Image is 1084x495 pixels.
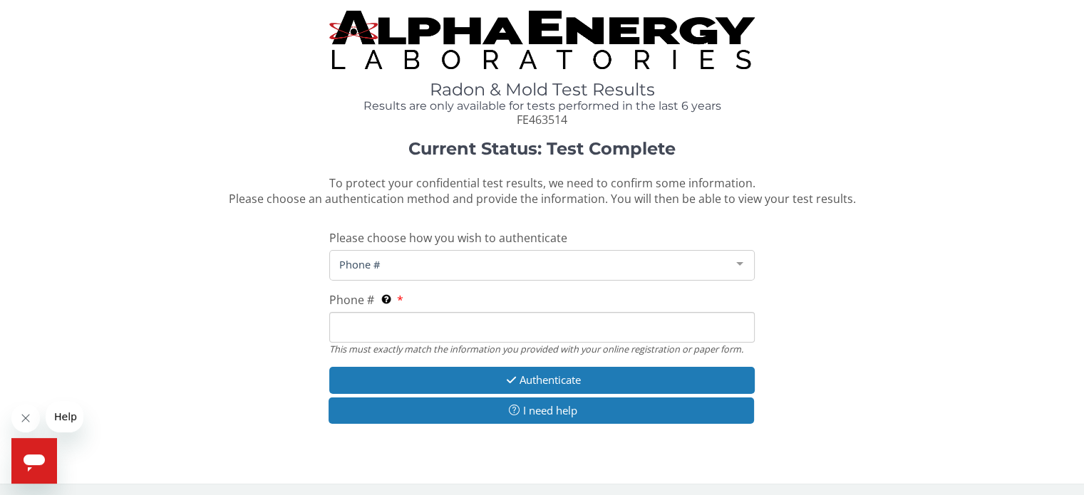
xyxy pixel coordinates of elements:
strong: Current Status: Test Complete [408,138,676,159]
button: I need help [329,397,753,424]
div: This must exactly match the information you provided with your online registration or paper form. [329,343,754,355]
span: Please choose how you wish to authenticate [329,230,567,246]
iframe: Button to launch messaging window [11,438,57,484]
button: Authenticate [329,367,754,393]
iframe: Close message [11,404,40,432]
span: FE463514 [517,112,567,127]
h4: Results are only available for tests performed in the last 6 years [329,100,754,113]
h1: Radon & Mold Test Results [329,80,754,99]
span: Phone # [336,256,725,272]
iframe: Message from company [46,401,83,432]
span: To protect your confidential test results, we need to confirm some information. Please choose an ... [228,175,855,207]
span: Phone # [329,292,374,308]
img: TightCrop.jpg [329,11,754,69]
